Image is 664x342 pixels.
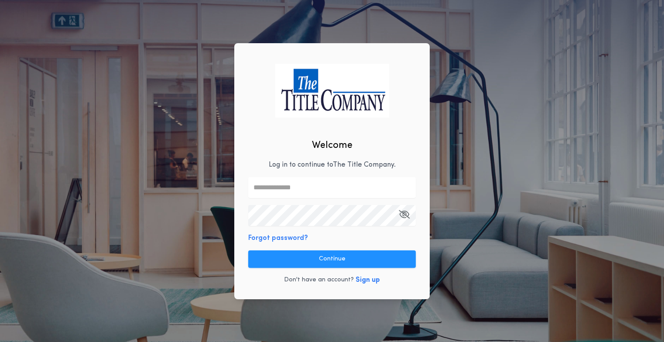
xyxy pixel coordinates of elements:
button: Open Keeper Popup [399,205,410,226]
button: Continue [248,250,416,268]
img: logo [275,64,389,117]
h2: Welcome [312,138,353,153]
button: Sign up [356,275,380,285]
input: Open Keeper Popup [248,205,416,226]
p: Don't have an account? [284,276,354,284]
button: Forgot password? [248,233,308,243]
p: Log in to continue to The Title Company . [269,160,396,170]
